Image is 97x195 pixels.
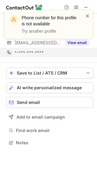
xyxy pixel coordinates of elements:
[16,115,65,120] span: Add to email campaign
[22,28,78,34] p: Try another profile
[17,71,83,75] div: Save to List / ATS / CRM
[6,82,93,93] button: AI write personalized message
[22,15,78,27] header: Phone number for this profile is not available
[16,128,91,133] span: Find work email
[6,68,93,79] button: save-profile-one-click
[9,15,19,24] img: warning
[6,138,93,147] button: Notes
[17,100,40,105] span: Send email
[17,85,82,90] span: AI write personalized message
[6,112,93,123] button: Add to email campaign
[6,97,93,108] button: Send email
[6,4,43,11] img: ContactOut v5.3.10
[6,126,93,135] button: Find work email
[16,140,91,145] span: Notes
